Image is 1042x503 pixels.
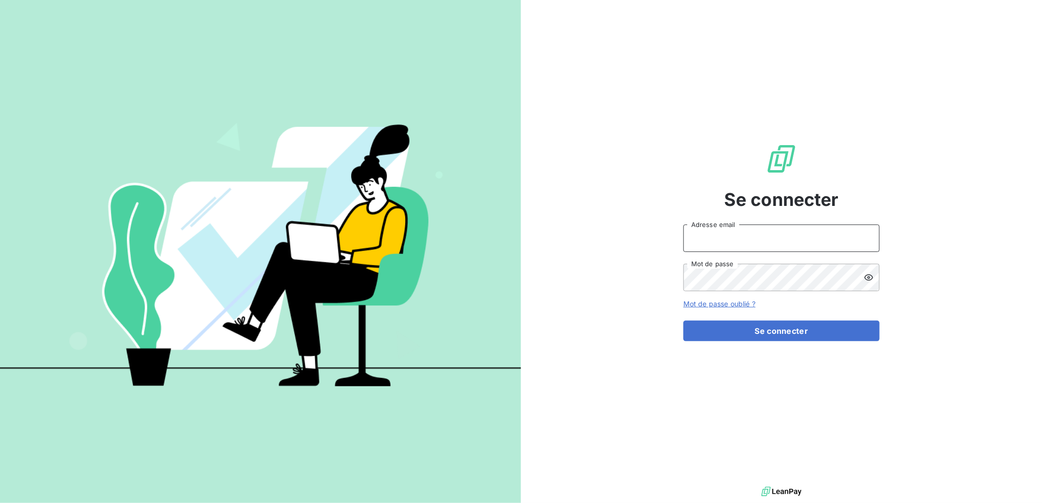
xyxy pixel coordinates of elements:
[683,300,755,308] a: Mot de passe oublié ?
[724,186,839,213] span: Se connecter
[766,143,797,175] img: Logo LeanPay
[683,321,880,341] button: Se connecter
[683,225,880,252] input: placeholder
[761,484,802,499] img: logo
